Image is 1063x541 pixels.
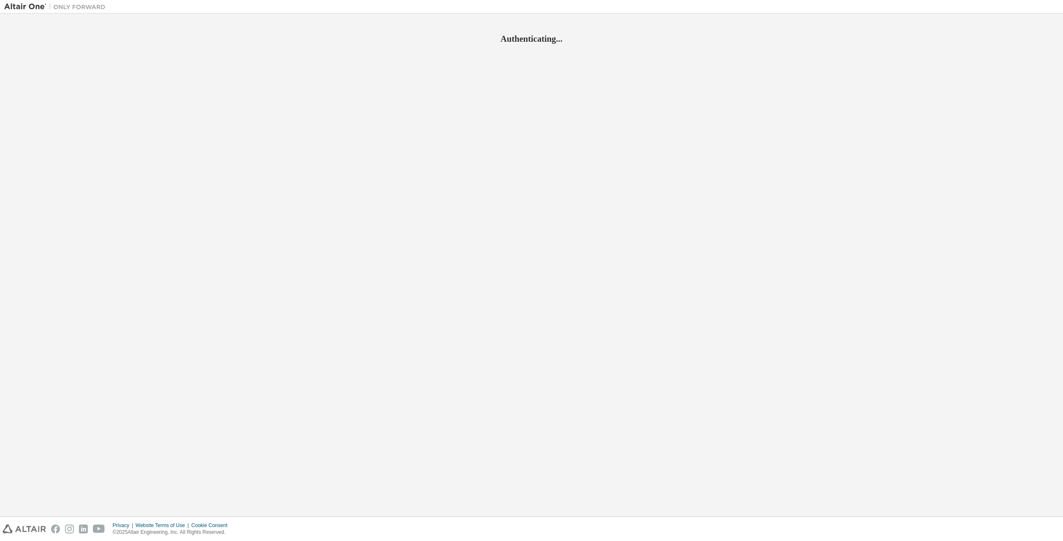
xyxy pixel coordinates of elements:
[3,525,46,533] img: altair_logo.svg
[113,529,233,536] p: © 2025 Altair Engineering, Inc. All Rights Reserved.
[191,522,232,529] div: Cookie Consent
[65,525,74,533] img: instagram.svg
[79,525,88,533] img: linkedin.svg
[4,3,110,11] img: Altair One
[51,525,60,533] img: facebook.svg
[113,522,135,529] div: Privacy
[135,522,191,529] div: Website Terms of Use
[4,33,1059,44] h2: Authenticating...
[93,525,105,533] img: youtube.svg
